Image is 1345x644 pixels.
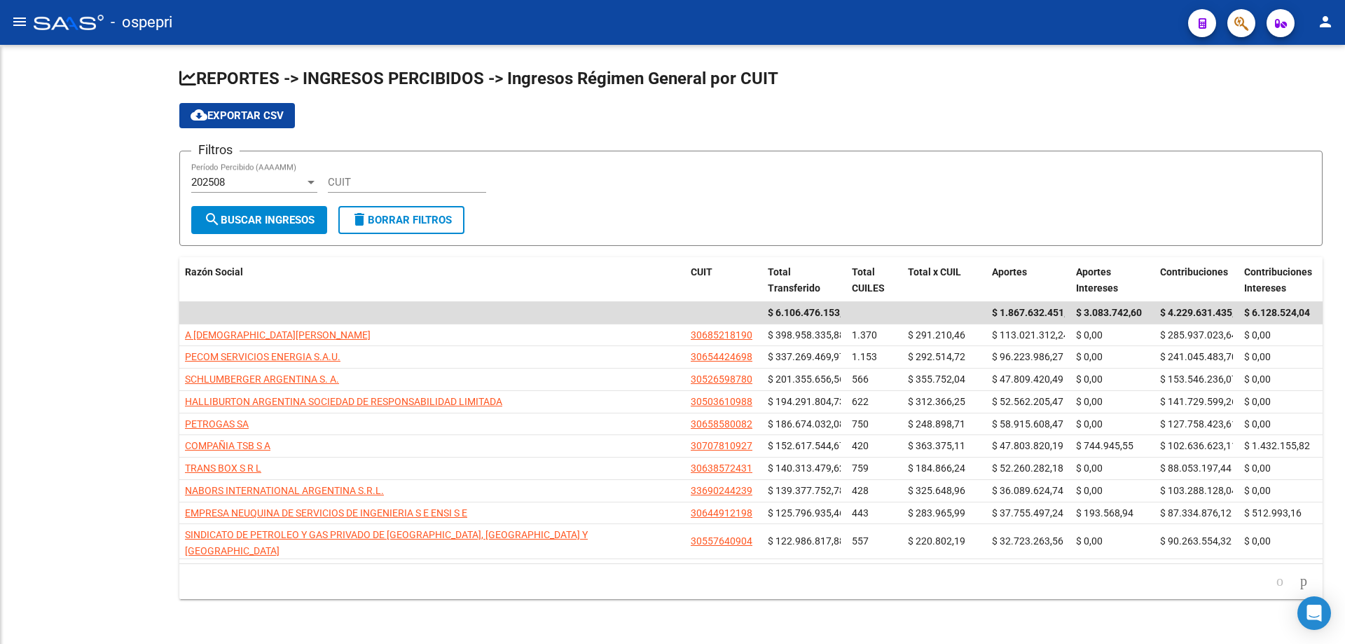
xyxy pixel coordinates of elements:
span: 759 [852,463,869,474]
span: 30644912198 [691,507,752,519]
span: 1.153 [852,351,877,362]
span: Contribuciones [1160,266,1228,278]
button: Exportar CSV [179,103,295,128]
span: $ 122.986.817,88 [768,535,845,547]
span: 566 [852,374,869,385]
span: $ 363.375,11 [908,440,965,451]
span: $ 87.334.876,12 [1160,507,1232,519]
a: go to previous page [1270,574,1290,589]
button: Buscar Ingresos [191,206,327,234]
span: 202508 [191,176,225,189]
span: $ 152.617.544,67 [768,440,845,451]
span: $ 193.568,94 [1076,507,1133,519]
span: $ 0,00 [1244,418,1271,430]
mat-icon: person [1317,13,1334,30]
span: $ 291.210,46 [908,329,965,341]
span: $ 0,00 [1244,351,1271,362]
span: $ 220.802,19 [908,535,965,547]
span: $ 3.083.742,60 [1076,307,1142,318]
span: 33690244239 [691,485,752,496]
span: PETROGAS SA [185,418,249,430]
span: $ 47.803.820,19 [992,440,1063,451]
span: Aportes [992,266,1027,278]
span: $ 283.965,99 [908,507,965,519]
span: 1.370 [852,329,877,341]
span: $ 1.867.632.451,43 [992,307,1077,318]
span: $ 0,00 [1076,485,1103,496]
span: 30526598780 [691,374,752,385]
span: $ 153.546.236,07 [1160,374,1237,385]
datatable-header-cell: Aportes [986,257,1070,303]
mat-icon: cloud_download [191,107,207,123]
span: $ 0,00 [1244,396,1271,407]
span: $ 248.898,71 [908,418,965,430]
span: Borrar Filtros [351,214,452,226]
span: 30707810927 [691,440,752,451]
span: $ 201.355.656,56 [768,374,845,385]
span: $ 512.993,16 [1244,507,1302,519]
span: Total CUILES [852,266,885,294]
span: 428 [852,485,869,496]
span: $ 241.045.483,70 [1160,351,1237,362]
datatable-header-cell: Total CUILES [846,257,902,303]
span: $ 337.269.469,97 [768,351,845,362]
span: 420 [852,440,869,451]
span: NABORS INTERNATIONAL ARGENTINA S.R.L. [185,485,384,496]
span: $ 141.729.599,26 [1160,396,1237,407]
span: $ 312.366,25 [908,396,965,407]
span: SINDICATO DE PETROLEO Y GAS PRIVADO DE [GEOGRAPHIC_DATA], [GEOGRAPHIC_DATA] Y [GEOGRAPHIC_DATA] [185,529,588,556]
span: TRANS BOX S R L [185,463,261,474]
span: COMPAÑIA TSB S A [185,440,270,451]
span: Buscar Ingresos [204,214,315,226]
span: $ 36.089.624,74 [992,485,1063,496]
datatable-header-cell: Contribuciones [1154,257,1239,303]
span: SCHLUMBERGER ARGENTINA S. A. [185,374,339,385]
mat-icon: search [204,211,221,228]
span: $ 52.260.282,18 [992,463,1063,474]
span: $ 0,00 [1076,329,1103,341]
span: $ 355.752,04 [908,374,965,385]
span: $ 96.223.986,27 [992,351,1063,362]
span: 750 [852,418,869,430]
span: $ 88.053.197,44 [1160,463,1232,474]
span: EMPRESA NEUQUINA DE SERVICIOS DE INGENIERIA S E ENSI S E [185,507,467,519]
span: 30658580082 [691,418,752,430]
mat-icon: menu [11,13,28,30]
a: go to next page [1294,574,1313,589]
span: $ 398.958.335,88 [768,329,845,341]
span: - ospepri [111,7,172,38]
span: HALLIBURTON ARGENTINA SOCIEDAD DE RESPONSABILIDAD LIMITADA [185,396,502,407]
h3: Filtros [191,140,240,160]
span: $ 194.291.804,73 [768,396,845,407]
span: $ 103.288.128,04 [1160,485,1237,496]
span: $ 90.263.554,32 [1160,535,1232,547]
span: $ 47.809.420,49 [992,374,1063,385]
span: REPORTES -> INGRESOS PERCIBIDOS -> Ingresos Régimen General por CUIT [179,69,778,88]
span: $ 37.755.497,24 [992,507,1063,519]
span: PECOM SERVICIOS ENERGIA S.A.U. [185,351,340,362]
span: A [DEMOGRAPHIC_DATA][PERSON_NAME] [185,329,371,341]
span: $ 6.128.524,04 [1244,307,1310,318]
span: 443 [852,507,869,519]
span: $ 186.674.032,08 [768,418,845,430]
datatable-header-cell: Razón Social [179,257,685,303]
span: $ 0,00 [1244,535,1271,547]
span: $ 285.937.023,64 [1160,329,1237,341]
datatable-header-cell: Total Transferido [762,257,846,303]
span: $ 0,00 [1076,463,1103,474]
span: $ 113.021.312,24 [992,329,1069,341]
span: $ 139.377.752,78 [768,485,845,496]
span: 30654424698 [691,351,752,362]
span: Total Transferido [768,266,820,294]
span: $ 140.313.479,62 [768,463,845,474]
span: 30557640904 [691,535,752,547]
span: $ 0,00 [1076,351,1103,362]
div: Open Intercom Messenger [1297,596,1331,630]
span: 622 [852,396,869,407]
span: $ 4.229.631.435,45 [1160,307,1246,318]
span: $ 52.562.205,47 [992,396,1063,407]
span: $ 325.648,96 [908,485,965,496]
span: $ 0,00 [1076,535,1103,547]
span: 30638572431 [691,463,752,474]
span: $ 1.432.155,82 [1244,440,1310,451]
